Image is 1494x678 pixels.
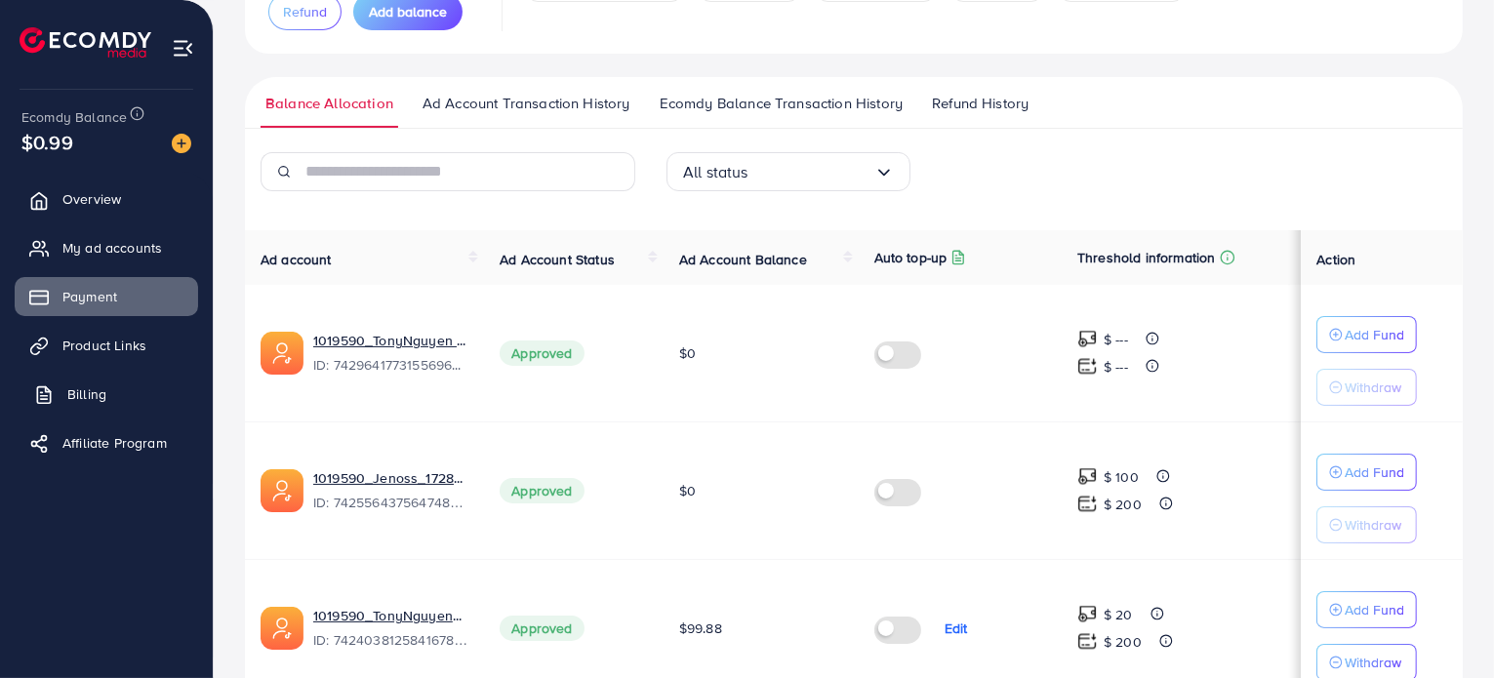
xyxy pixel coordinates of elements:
[660,93,903,114] span: Ecomdy Balance Transaction History
[313,331,468,376] div: <span class='underline'>1019590_TonyNguyen 02_1729848288567</span></br>7429641773155696656
[265,93,393,114] span: Balance Allocation
[313,606,468,651] div: <span class='underline'>1019590_TonyNguyen_1728543578541</span></br>7424038125841678353
[1077,466,1098,487] img: top-up amount
[1104,603,1133,626] p: $ 20
[1316,250,1355,269] span: Action
[261,250,332,269] span: Ad account
[313,630,468,650] span: ID: 7424038125841678353
[500,340,584,366] span: Approved
[15,375,198,414] a: Billing
[500,250,615,269] span: Ad Account Status
[1345,651,1401,674] p: Withdraw
[172,134,191,153] img: image
[20,27,151,58] img: logo
[1077,631,1098,652] img: top-up amount
[874,246,948,269] p: Auto top-up
[283,2,327,21] span: Refund
[313,468,468,513] div: <span class='underline'>1019590_Jenoss_1728898947670</span></br>7425564375647485969
[1077,494,1098,514] img: top-up amount
[21,128,73,156] span: $0.99
[313,606,468,625] a: 1019590_TonyNguyen_1728543578541
[313,355,468,375] span: ID: 7429641773155696656
[62,238,162,258] span: My ad accounts
[15,326,198,365] a: Product Links
[423,93,630,114] span: Ad Account Transaction History
[1316,506,1417,543] button: Withdraw
[1104,328,1128,351] p: $ ---
[172,37,194,60] img: menu
[1104,493,1142,516] p: $ 200
[679,250,807,269] span: Ad Account Balance
[679,343,696,363] span: $0
[1077,246,1215,269] p: Threshold information
[62,189,121,209] span: Overview
[15,423,198,462] a: Affiliate Program
[1345,513,1401,537] p: Withdraw
[1077,329,1098,349] img: top-up amount
[1316,369,1417,406] button: Withdraw
[1077,604,1098,624] img: top-up amount
[67,384,106,404] span: Billing
[679,481,696,500] span: $0
[666,152,910,191] div: Search for option
[1411,590,1479,663] iframe: Chat
[313,468,468,488] a: 1019590_Jenoss_1728898947670
[261,607,303,650] img: ic-ads-acc.e4c84228.svg
[261,332,303,375] img: ic-ads-acc.e4c84228.svg
[500,616,584,641] span: Approved
[1104,355,1128,379] p: $ ---
[261,469,303,512] img: ic-ads-acc.e4c84228.svg
[500,478,584,503] span: Approved
[15,277,198,316] a: Payment
[369,2,447,21] span: Add balance
[679,618,722,638] span: $99.88
[1077,356,1098,377] img: top-up amount
[1345,376,1401,399] p: Withdraw
[1316,591,1417,628] button: Add Fund
[748,157,874,187] input: Search for option
[945,617,968,640] p: Edit
[21,107,127,127] span: Ecomdy Balance
[683,157,748,187] span: All status
[62,287,117,306] span: Payment
[15,228,198,267] a: My ad accounts
[62,433,167,453] span: Affiliate Program
[1104,465,1139,489] p: $ 100
[1316,316,1417,353] button: Add Fund
[1345,598,1404,621] p: Add Fund
[1104,630,1142,654] p: $ 200
[932,93,1029,114] span: Refund History
[15,179,198,219] a: Overview
[1345,323,1404,346] p: Add Fund
[1316,454,1417,491] button: Add Fund
[62,336,146,355] span: Product Links
[313,331,468,350] a: 1019590_TonyNguyen 02_1729848288567
[1345,460,1404,484] p: Add Fund
[313,493,468,512] span: ID: 7425564375647485969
